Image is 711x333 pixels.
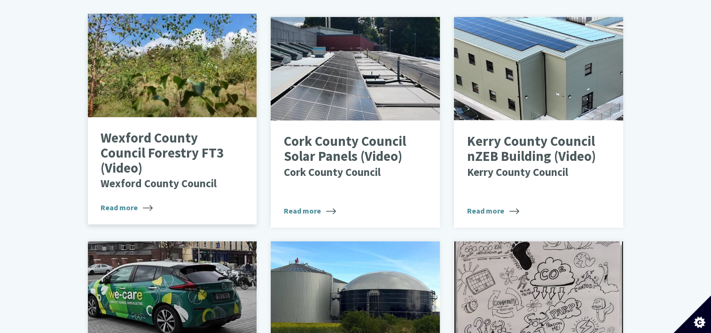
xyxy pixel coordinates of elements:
p: Wexford County Council Forestry FT3 (Video) [101,131,230,190]
p: Kerry County Council nZEB Building (Video) [467,134,596,179]
a: Kerry County Council nZEB Building (Video)Kerry County Council Read more [454,17,623,228]
a: Cork County Council Solar Panels (Video)Cork County Council Read more [271,17,440,228]
span: Read more [467,205,519,216]
button: Set cookie preferences [673,295,711,333]
span: Read more [284,205,336,216]
small: Kerry County Council [467,165,568,179]
span: Read more [101,202,153,213]
small: Wexford County Council [101,176,217,190]
a: Wexford County Council Forestry FT3 (Video)Wexford County Council Read more [88,14,257,224]
p: Cork County Council Solar Panels (Video) [284,134,413,179]
small: Cork County Council [284,165,381,179]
